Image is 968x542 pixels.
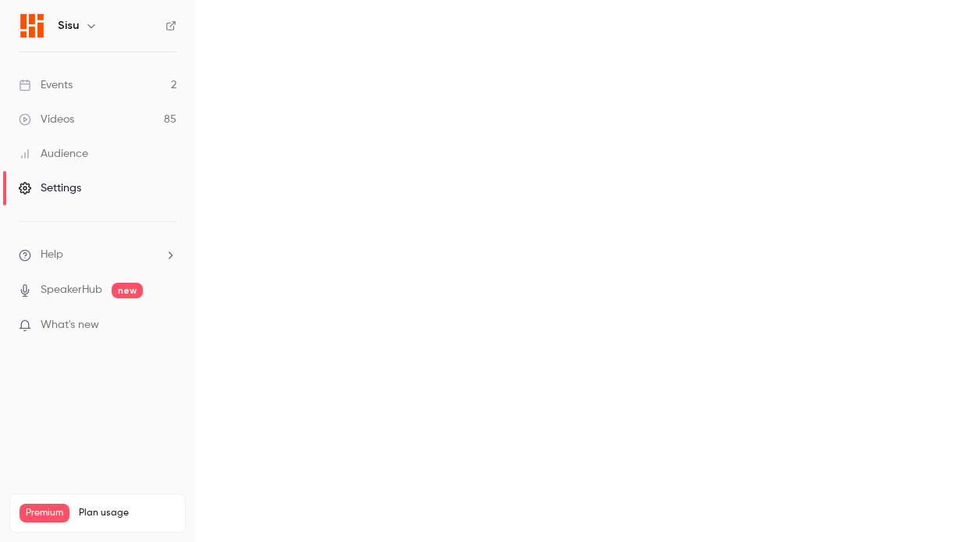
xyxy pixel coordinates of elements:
iframe: Noticeable Trigger [158,319,176,333]
img: Sisu [20,13,44,38]
span: new [112,283,143,298]
span: What's new [41,317,99,333]
h6: Sisu [58,18,79,34]
a: SpeakerHub [41,282,102,298]
span: Help [41,247,63,263]
li: help-dropdown-opener [19,247,176,263]
span: Plan usage [79,507,176,519]
div: Events [19,77,73,93]
div: Videos [19,112,74,127]
div: Audience [19,146,88,162]
div: Settings [19,180,81,196]
span: Premium [20,504,69,522]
